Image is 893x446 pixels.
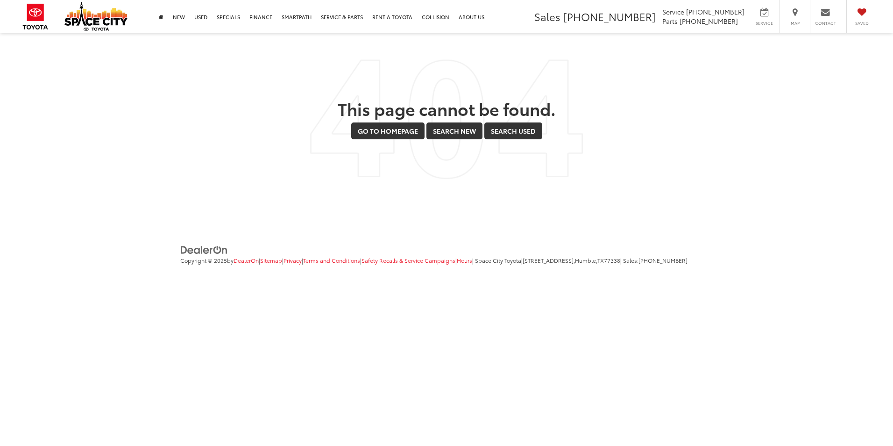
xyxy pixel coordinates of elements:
span: [PHONE_NUMBER] [638,256,687,264]
a: Sitemap [260,256,282,264]
span: | [259,256,282,264]
span: [STREET_ADDRESS], [523,256,575,264]
span: [PHONE_NUMBER] [686,7,744,16]
span: by [227,256,259,264]
a: Search Used [484,122,542,139]
span: | [455,256,472,264]
span: [PHONE_NUMBER] [680,16,738,26]
a: Privacy [283,256,302,264]
img: Space City Toyota [64,2,128,31]
a: DealerOn Home Page [234,256,259,264]
span: [PHONE_NUMBER] [563,9,656,24]
span: | [360,256,455,264]
span: | [521,256,620,264]
span: | Space City Toyota [472,256,521,264]
a: Safety Recalls & Service Campaigns, Opens in a new tab [361,256,455,264]
span: | [302,256,360,264]
a: Terms and Conditions [303,256,360,264]
span: Humble, [575,256,597,264]
span: TX [597,256,604,264]
span: Service [662,7,684,16]
span: Copyright © 2025 [180,256,227,264]
h2: This page cannot be found. [180,99,713,118]
span: | Sales: [620,256,687,264]
a: DealerOn [180,245,228,254]
span: Parts [662,16,678,26]
span: | [282,256,302,264]
span: Service [754,20,775,26]
span: Contact [815,20,836,26]
a: Search New [426,122,482,139]
img: DealerOn [180,245,228,255]
span: Saved [851,20,872,26]
span: Map [785,20,805,26]
a: Go to Homepage [351,122,425,139]
a: Hours [457,256,472,264]
span: 77338 [604,256,620,264]
span: Sales [534,9,560,24]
